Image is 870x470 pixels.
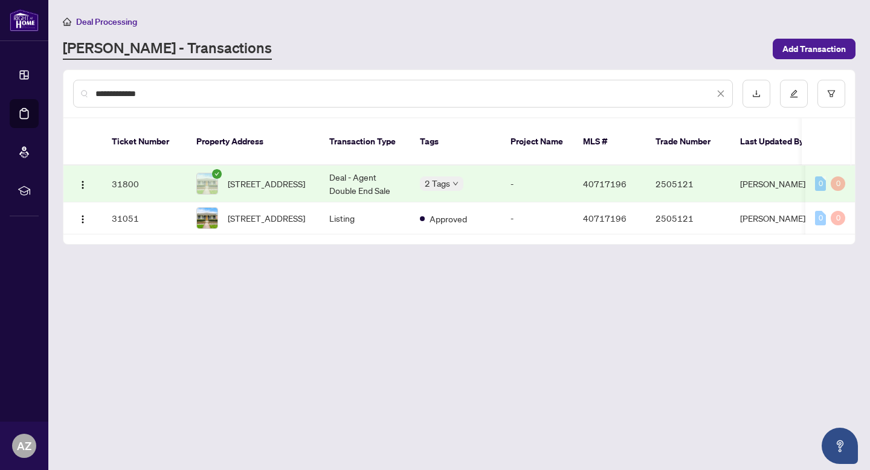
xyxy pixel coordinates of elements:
[63,38,272,60] a: [PERSON_NAME] - Transactions
[73,174,92,193] button: Logo
[501,166,573,202] td: -
[197,208,217,228] img: thumbnail-img
[773,39,855,59] button: Add Transaction
[790,89,798,98] span: edit
[501,118,573,166] th: Project Name
[831,176,845,191] div: 0
[102,118,187,166] th: Ticket Number
[320,166,410,202] td: Deal - Agent Double End Sale
[717,89,725,98] span: close
[780,80,808,108] button: edit
[425,176,450,190] span: 2 Tags
[453,181,459,187] span: down
[212,169,222,179] span: check-circle
[102,166,187,202] td: 31800
[320,118,410,166] th: Transaction Type
[815,176,826,191] div: 0
[583,178,627,189] span: 40717196
[63,18,71,26] span: home
[583,213,627,224] span: 40717196
[646,202,730,234] td: 2505121
[817,80,845,108] button: filter
[831,211,845,225] div: 0
[501,202,573,234] td: -
[410,118,501,166] th: Tags
[646,166,730,202] td: 2505121
[17,437,31,454] span: AZ
[78,180,88,190] img: Logo
[73,208,92,228] button: Logo
[228,211,305,225] span: [STREET_ADDRESS]
[187,118,320,166] th: Property Address
[197,173,217,194] img: thumbnail-img
[815,211,826,225] div: 0
[430,212,467,225] span: Approved
[573,118,646,166] th: MLS #
[320,202,410,234] td: Listing
[822,428,858,464] button: Open asap
[78,214,88,224] img: Logo
[228,177,305,190] span: [STREET_ADDRESS]
[752,89,761,98] span: download
[730,118,821,166] th: Last Updated By
[646,118,730,166] th: Trade Number
[827,89,836,98] span: filter
[10,9,39,31] img: logo
[782,39,846,59] span: Add Transaction
[730,202,821,234] td: [PERSON_NAME]
[730,166,821,202] td: [PERSON_NAME]
[743,80,770,108] button: download
[76,16,137,27] span: Deal Processing
[102,202,187,234] td: 31051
